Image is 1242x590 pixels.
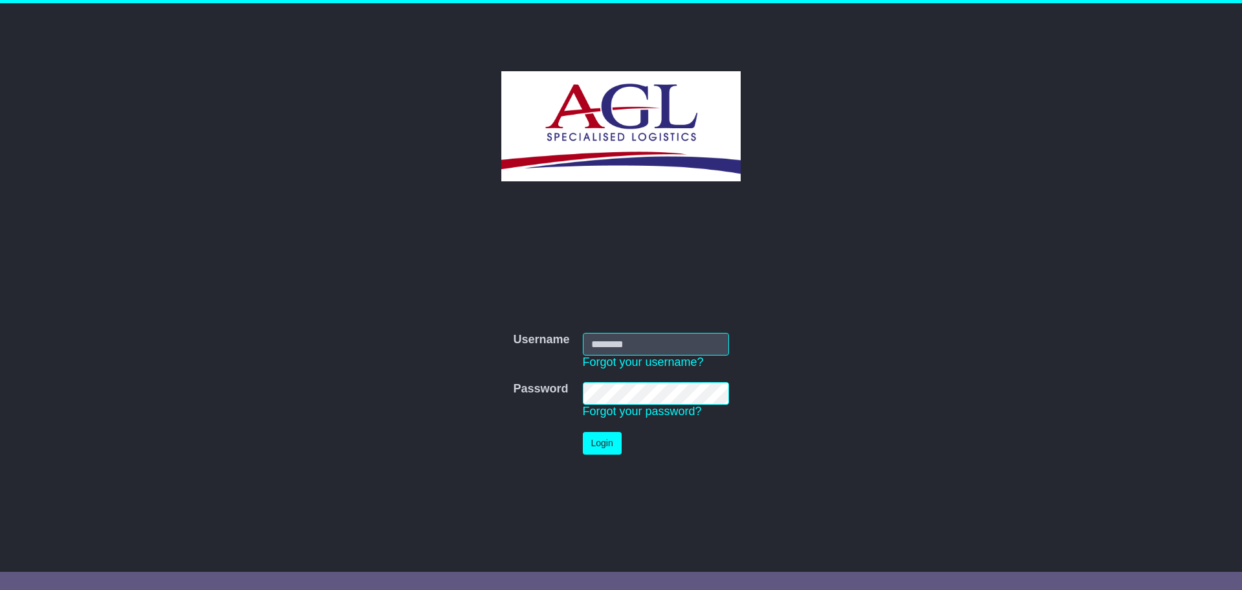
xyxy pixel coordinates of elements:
[513,333,569,347] label: Username
[583,405,702,418] a: Forgot your password?
[583,432,622,455] button: Login
[583,356,704,369] a: Forgot your username?
[513,382,568,396] label: Password
[501,71,740,181] img: AGL SPECIALISED LOGISTICS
